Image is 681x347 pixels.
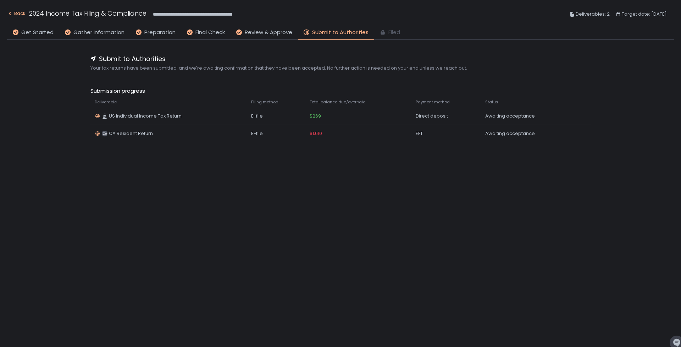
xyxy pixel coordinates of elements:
[99,54,166,64] span: Submit to Authorities
[310,130,322,137] span: $1,610
[310,99,366,105] span: Total balance due/overpaid
[485,99,498,105] span: Status
[90,65,591,71] span: Your tax returns have been submitted, and we're awaiting confirmation that they have been accepte...
[7,9,26,20] button: Back
[416,99,450,105] span: Payment method
[109,130,153,137] span: CA Resident Return
[485,113,572,119] div: Awaiting acceptance
[622,10,667,18] span: Target date: [DATE]
[388,28,400,37] span: Filed
[103,131,107,136] text: CA
[251,99,278,105] span: Filing method
[95,99,117,105] span: Deliverable
[251,113,301,119] div: E-file
[195,28,225,37] span: Final Check
[7,9,26,18] div: Back
[29,9,146,18] h1: 2024 Income Tax Filing & Compliance
[144,28,176,37] span: Preparation
[416,130,423,137] span: EFT
[73,28,124,37] span: Gather Information
[90,87,591,95] span: Submission progress
[416,113,448,119] span: Direct deposit
[576,10,610,18] span: Deliverables: 2
[485,130,572,137] div: Awaiting acceptance
[245,28,292,37] span: Review & Approve
[310,113,321,119] span: $269
[109,113,182,119] span: US Individual Income Tax Return
[312,28,369,37] span: Submit to Authorities
[21,28,54,37] span: Get Started
[251,130,301,137] div: E-file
